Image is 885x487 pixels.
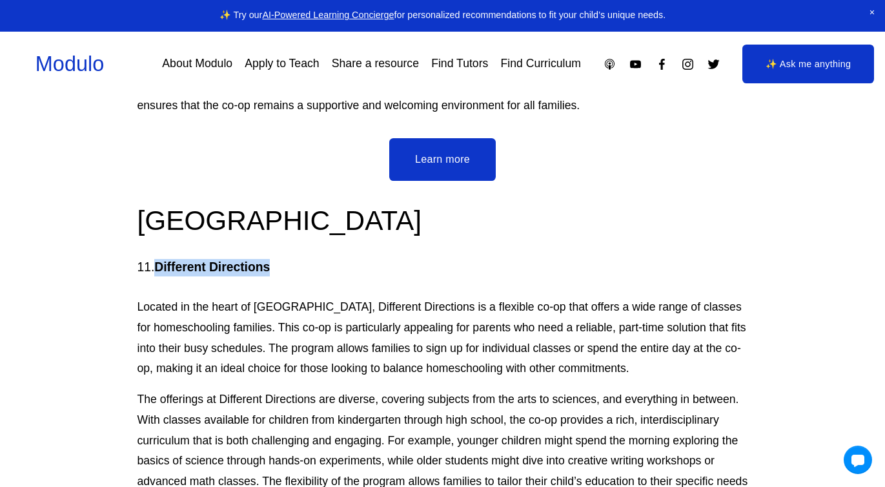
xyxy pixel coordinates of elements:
[629,57,642,71] a: YouTube
[137,259,748,276] h4: 11.
[137,203,748,238] h2: [GEOGRAPHIC_DATA]
[36,52,104,76] a: Modulo
[655,57,669,71] a: Facebook
[262,10,394,20] a: AI-Powered Learning Concierge
[137,297,748,379] p: Located in the heart of [GEOGRAPHIC_DATA], Different Directions is a flexible co-op that offers a...
[154,260,270,274] strong: Different Directions
[332,53,419,76] a: Share a resource
[245,53,319,76] a: Apply to Teach
[742,45,874,83] a: ✨ Ask me anything
[162,53,232,76] a: About Modulo
[681,57,695,71] a: Instagram
[501,53,581,76] a: Find Curriculum
[389,138,496,181] a: Learn more
[707,57,720,71] a: Twitter
[431,53,488,76] a: Find Tutors
[603,57,616,71] a: Apple Podcasts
